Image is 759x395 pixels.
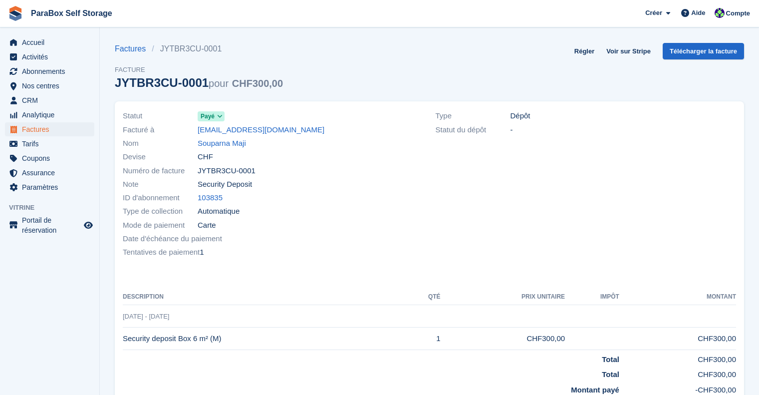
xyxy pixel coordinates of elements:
td: Security deposit Box 6 m² (M) [123,328,405,350]
th: Montant [619,289,736,305]
a: Voir sur Stripe [602,43,655,59]
span: Coupons [22,151,82,165]
span: Carte [198,220,216,231]
span: Facture [115,65,283,75]
span: Note [123,179,198,190]
a: menu [5,50,94,64]
td: CHF300,00 [619,328,736,350]
span: CHF300,00 [232,78,283,89]
span: - [510,124,513,136]
a: menu [5,122,94,136]
a: 103835 [198,192,223,204]
td: 1 [405,328,441,350]
th: Impôt [565,289,619,305]
span: Paramètres [22,180,82,194]
a: menu [5,215,94,235]
a: Boutique d'aperçu [82,219,94,231]
strong: Total [602,370,619,379]
span: Statut du dépôt [436,124,510,136]
span: pour [209,78,229,89]
strong: Total [602,355,619,364]
span: Créer [645,8,662,18]
span: Nos centres [22,79,82,93]
a: menu [5,137,94,151]
span: Security Deposit [198,179,252,190]
a: [EMAIL_ADDRESS][DOMAIN_NAME] [198,124,324,136]
span: Portail de réservation [22,215,82,235]
a: menu [5,93,94,107]
span: Devise [123,151,198,163]
span: Payé [201,112,215,121]
nav: breadcrumbs [115,43,283,55]
span: Nom [123,138,198,149]
span: Type [436,110,510,122]
a: menu [5,64,94,78]
th: Description [123,289,405,305]
span: Type de collection [123,206,198,217]
td: CHF300,00 [619,365,736,381]
span: CHF [198,151,213,163]
th: Qté [405,289,441,305]
span: Assurance [22,166,82,180]
span: Automatique [198,206,240,217]
img: stora-icon-8386f47178a22dfd0bd8f6a31ec36ba5ce8667c1dd55bd0f319d3a0aa187defe.svg [8,6,23,21]
span: Tarifs [22,137,82,151]
span: Facturé à [123,124,198,136]
a: Régler [570,43,598,59]
a: Souparna Maji [198,138,246,149]
a: menu [5,166,94,180]
a: Payé [198,110,225,122]
a: Factures [115,43,152,55]
span: Vitrine [9,203,99,213]
td: CHF300,00 [619,350,736,365]
span: Date d'échéance du paiement [123,233,222,245]
span: Statut [123,110,198,122]
span: Mode de paiement [123,220,198,231]
a: menu [5,108,94,122]
span: JYTBR3CU-0001 [198,165,255,177]
span: Aide [691,8,705,18]
span: Accueil [22,35,82,49]
span: Factures [22,122,82,136]
span: Compte [726,8,750,18]
a: menu [5,180,94,194]
div: JYTBR3CU-0001 [115,76,283,89]
span: Activités [22,50,82,64]
span: [DATE] - [DATE] [123,313,169,320]
span: CRM [22,93,82,107]
td: CHF300,00 [441,328,565,350]
strong: Montant payé [571,386,619,394]
th: Prix unitaire [441,289,565,305]
span: Tentatives de paiement [123,247,200,258]
span: 1 [200,247,204,258]
a: Télécharger la facture [663,43,744,59]
a: menu [5,79,94,93]
img: Tess Bédat [715,8,725,18]
a: ParaBox Self Storage [27,5,116,21]
span: ID d'abonnement [123,192,198,204]
span: Abonnements [22,64,82,78]
a: menu [5,151,94,165]
span: Dépôt [510,110,530,122]
span: Analytique [22,108,82,122]
a: menu [5,35,94,49]
span: Numéro de facture [123,165,198,177]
